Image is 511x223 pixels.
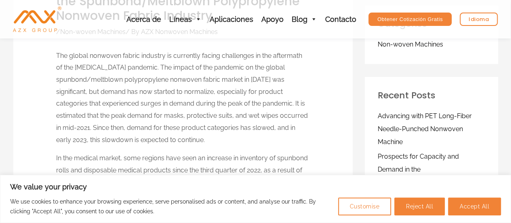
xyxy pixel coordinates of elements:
a: Obtener Cotización Gratis [368,13,452,26]
nav: Categories [378,38,485,51]
h2: Recent Posts [378,90,485,101]
p: We use cookies to enhance your browsing experience, serve personalised ads or content, and analys... [10,197,332,216]
a: Advancing with PET Long-Fiber Needle-Punched Nonwoven Machine [378,112,472,146]
button: Reject All [394,198,445,215]
a: Prospects for Capacity and Demand in the Spunbond/Meltblown Polypropylene Nonwoven Fabric Industry [378,153,476,212]
p: The global nonwoven fabric industry is currently facing challenges in the aftermath of the [MEDIC... [56,50,309,146]
button: Customise [338,198,391,215]
p: We value your privacy [10,182,501,192]
a: Idioma [460,13,498,26]
a: AZX Maquinaria No Tejida [13,15,61,23]
p: In the medical market, some regions have seen an increase in inventory of spunbond rolls and disp... [56,152,309,200]
a: Non-woven Machines [378,40,443,48]
button: Accept All [448,198,501,215]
